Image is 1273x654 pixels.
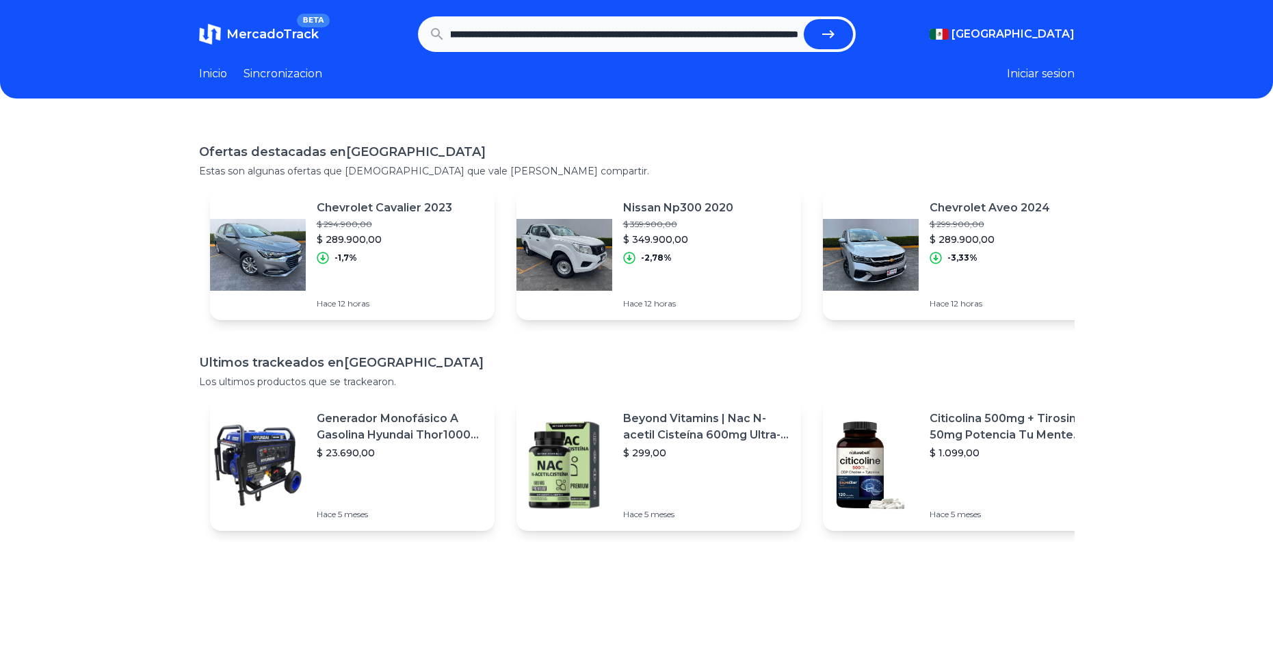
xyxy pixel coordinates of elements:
p: $ 299.900,00 [930,219,1050,230]
a: Sincronizacion [244,66,322,82]
p: Hace 5 meses [930,509,1097,520]
p: $ 349.900,00 [623,233,733,246]
p: -2,78% [641,252,672,263]
img: MercadoTrack [199,23,221,45]
img: Featured image [210,207,306,302]
p: $ 359.900,00 [623,219,733,230]
a: Featured imageChevrolet Aveo 2024$ 299.900,00$ 289.900,00-3,33%Hace 12 horas [823,189,1107,320]
span: MercadoTrack [226,27,319,42]
img: Featured image [516,207,612,302]
img: Featured image [516,417,612,513]
a: Featured imageCiticolina 500mg + Tirosina 50mg Potencia Tu Mente (120caps) Sabor Sin Sabor$ 1.099... [823,400,1107,531]
p: $ 289.900,00 [930,233,1050,246]
p: Hace 12 horas [317,298,452,309]
p: Hace 12 horas [930,298,1050,309]
span: [GEOGRAPHIC_DATA] [952,26,1075,42]
h1: Ultimos trackeados en [GEOGRAPHIC_DATA] [199,353,1075,372]
p: Nissan Np300 2020 [623,200,733,216]
span: BETA [297,14,329,27]
p: Los ultimos productos que se trackearon. [199,375,1075,389]
p: $ 289.900,00 [317,233,452,246]
p: $ 1.099,00 [930,446,1097,460]
a: Featured imageGenerador Monofásico A Gasolina Hyundai Thor10000 P 11.5 Kw$ 23.690,00Hace 5 meses [210,400,495,531]
button: Iniciar sesion [1007,66,1075,82]
p: -1,7% [334,252,357,263]
a: Featured imageNissan Np300 2020$ 359.900,00$ 349.900,00-2,78%Hace 12 horas [516,189,801,320]
p: $ 23.690,00 [317,446,484,460]
p: Hace 5 meses [623,509,790,520]
img: Featured image [210,417,306,513]
p: -3,33% [947,252,977,263]
p: Beyond Vitamins | Nac N-acetil Cisteína 600mg Ultra-premium Con Inulina De Agave (prebiótico Natu... [623,410,790,443]
button: [GEOGRAPHIC_DATA] [930,26,1075,42]
a: Featured imageBeyond Vitamins | Nac N-acetil Cisteína 600mg Ultra-premium Con Inulina De Agave (p... [516,400,801,531]
a: Featured imageChevrolet Cavalier 2023$ 294.900,00$ 289.900,00-1,7%Hace 12 horas [210,189,495,320]
p: Chevrolet Cavalier 2023 [317,200,452,216]
a: Inicio [199,66,227,82]
p: Chevrolet Aveo 2024 [930,200,1050,216]
p: Estas son algunas ofertas que [DEMOGRAPHIC_DATA] que vale [PERSON_NAME] compartir. [199,164,1075,178]
h1: Ofertas destacadas en [GEOGRAPHIC_DATA] [199,142,1075,161]
p: $ 299,00 [623,446,790,460]
img: Mexico [930,29,949,40]
img: Featured image [823,417,919,513]
a: MercadoTrackBETA [199,23,319,45]
p: Generador Monofásico A Gasolina Hyundai Thor10000 P 11.5 Kw [317,410,484,443]
p: Citicolina 500mg + Tirosina 50mg Potencia Tu Mente (120caps) Sabor Sin Sabor [930,410,1097,443]
p: Hace 5 meses [317,509,484,520]
img: Featured image [823,207,919,302]
p: $ 294.900,00 [317,219,452,230]
p: Hace 12 horas [623,298,733,309]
